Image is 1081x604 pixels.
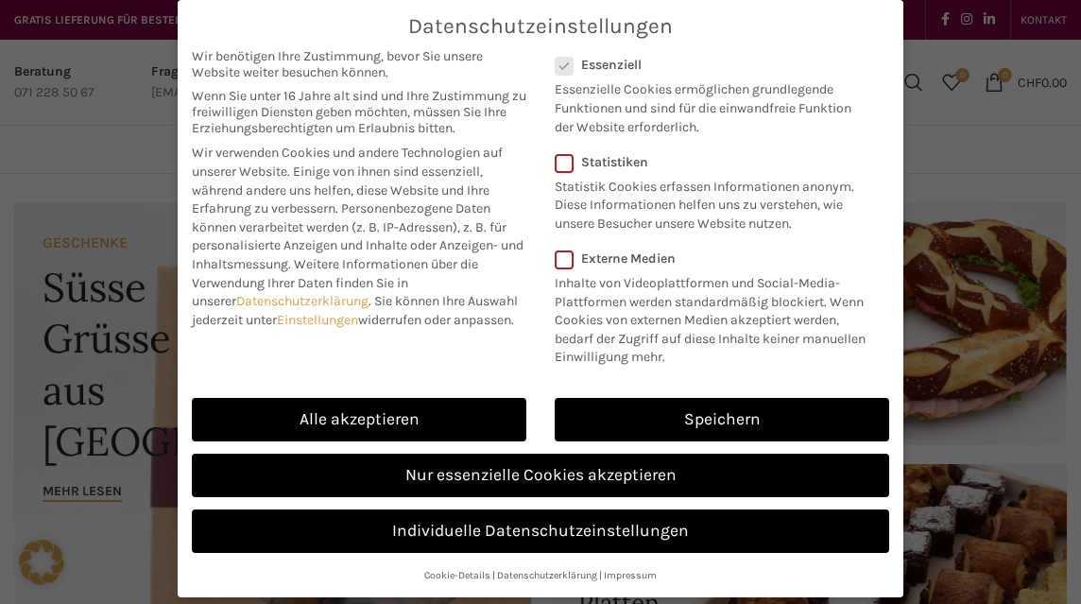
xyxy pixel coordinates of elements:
[192,454,889,497] a: Nur essenzielle Cookies akzeptieren
[192,48,526,80] span: Wir benötigen Ihre Zustimmung, bevor Sie unsere Website weiter besuchen können.
[192,509,889,553] a: Individuelle Datenschutzeinstellungen
[236,293,369,309] a: Datenschutzerklärung
[277,312,358,328] a: Einstellungen
[192,200,523,272] span: Personenbezogene Daten können verarbeitet werden (z. B. IP-Adressen), z. B. für personalisierte A...
[555,250,877,267] label: Externe Medien
[497,569,597,581] a: Datenschutzerklärung
[555,57,865,73] label: Essenziell
[192,88,526,136] span: Wenn Sie unter 16 Jahre alt sind und Ihre Zustimmung zu freiwilligen Diensten geben möchten, müss...
[555,398,889,441] a: Speichern
[555,154,865,170] label: Statistiken
[192,145,503,216] span: Wir verwenden Cookies und andere Technologien auf unserer Website. Einige von ihnen sind essenzie...
[604,569,657,581] a: Impressum
[424,569,490,581] a: Cookie-Details
[555,170,865,233] p: Statistik Cookies erfassen Informationen anonym. Diese Informationen helfen uns zu verstehen, wie...
[555,73,865,136] p: Essenzielle Cookies ermöglichen grundlegende Funktionen und sind für die einwandfreie Funktion de...
[555,267,877,367] p: Inhalte von Videoplattformen und Social-Media-Plattformen werden standardmäßig blockiert. Wenn Co...
[192,256,478,309] span: Weitere Informationen über die Verwendung Ihrer Daten finden Sie in unserer .
[192,398,526,441] a: Alle akzeptieren
[192,293,518,328] span: Sie können Ihre Auswahl jederzeit unter widerrufen oder anpassen.
[408,14,673,39] span: Datenschutzeinstellungen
